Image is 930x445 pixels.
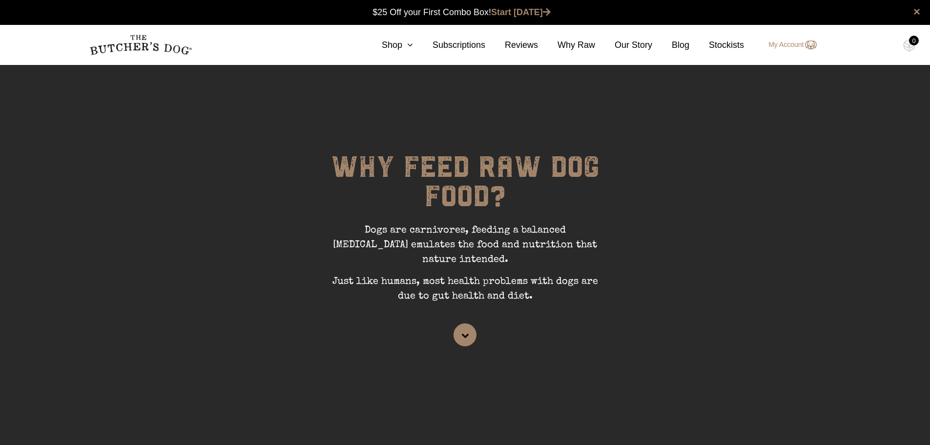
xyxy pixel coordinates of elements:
a: Stockists [689,39,744,52]
h1: WHY FEED RAW DOG FOOD? [319,152,612,223]
a: Blog [652,39,689,52]
div: 0 [909,36,919,45]
a: My Account [759,39,816,51]
a: Our Story [595,39,652,52]
a: Start [DATE] [491,7,551,17]
a: Subscriptions [413,39,485,52]
p: Just like humans, most health problems with dogs are due to gut health and diet. [319,275,612,311]
img: TBD_Cart-Empty.png [903,39,915,52]
a: Reviews [485,39,538,52]
p: Dogs are carnivores, feeding a balanced [MEDICAL_DATA] emulates the food and nutrition that natur... [319,223,612,275]
a: Why Raw [538,39,595,52]
a: close [913,6,920,18]
a: Shop [362,39,413,52]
